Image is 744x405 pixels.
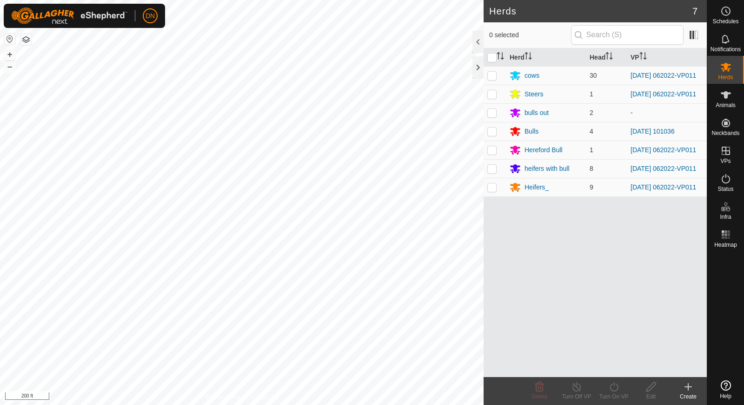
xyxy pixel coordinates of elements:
[558,392,595,401] div: Turn Off VP
[489,30,571,40] span: 0 selected
[590,128,593,135] span: 4
[631,72,696,79] a: [DATE] 062022-VP011
[590,183,593,191] span: 9
[712,19,738,24] span: Schedules
[711,130,739,136] span: Neckbands
[632,392,670,401] div: Edit
[525,145,563,155] div: Hereford Bull
[489,6,692,17] h2: Herds
[627,103,707,122] td: -
[590,165,593,172] span: 8
[251,393,279,401] a: Contact Us
[590,72,597,79] span: 30
[11,7,127,24] img: Gallagher Logo
[627,48,707,67] th: VP
[711,47,741,52] span: Notifications
[631,128,675,135] a: [DATE] 101036
[595,392,632,401] div: Turn On VP
[525,164,570,174] div: heifers with bull
[590,90,593,98] span: 1
[720,158,731,164] span: VPs
[707,377,744,403] a: Help
[506,48,586,67] th: Herd
[525,89,543,99] div: Steers
[716,102,736,108] span: Animals
[720,214,731,220] span: Infra
[525,127,538,136] div: Bulls
[590,146,593,154] span: 1
[670,392,707,401] div: Create
[718,74,733,80] span: Herds
[4,61,15,72] button: –
[571,25,684,45] input: Search (S)
[692,4,697,18] span: 7
[525,54,532,61] p-sorticon: Activate to sort
[720,393,731,399] span: Help
[639,54,647,61] p-sorticon: Activate to sort
[525,71,539,81] div: cows
[717,186,733,192] span: Status
[146,11,155,21] span: DN
[714,242,737,248] span: Heatmap
[525,182,549,192] div: Heifers_
[4,49,15,60] button: +
[525,108,549,118] div: bulls out
[497,54,504,61] p-sorticon: Activate to sort
[590,109,593,116] span: 2
[4,34,15,45] button: Reset Map
[531,393,548,400] span: Delete
[631,165,696,172] a: [DATE] 062022-VP011
[605,54,613,61] p-sorticon: Activate to sort
[20,34,32,45] button: Map Layers
[631,90,696,98] a: [DATE] 062022-VP011
[631,183,696,191] a: [DATE] 062022-VP011
[586,48,627,67] th: Head
[205,393,240,401] a: Privacy Policy
[631,146,696,154] a: [DATE] 062022-VP011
